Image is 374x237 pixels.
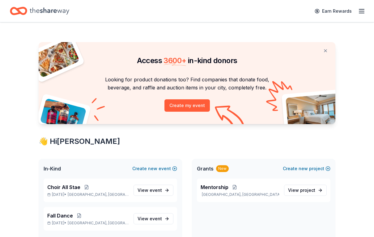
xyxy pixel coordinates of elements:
[150,187,162,193] span: event
[288,187,315,194] span: View
[216,165,229,172] div: New
[201,192,279,197] p: [GEOGRAPHIC_DATA], [GEOGRAPHIC_DATA]
[44,165,61,172] span: In-Kind
[134,185,173,196] a: View event
[201,183,228,191] span: Mentorship
[39,136,335,146] div: 👋 Hi [PERSON_NAME]
[68,221,129,226] span: [GEOGRAPHIC_DATA], [GEOGRAPHIC_DATA]
[47,221,129,226] p: [DATE] •
[134,213,173,224] a: View event
[283,165,330,172] button: Createnewproject
[284,185,327,196] a: View project
[138,215,162,222] span: View
[148,165,157,172] span: new
[68,192,129,197] span: [GEOGRAPHIC_DATA], [GEOGRAPHIC_DATA]
[138,187,162,194] span: View
[215,106,246,129] img: Curvy arrow
[311,6,355,17] a: Earn Rewards
[132,165,177,172] button: Createnewevent
[47,192,129,197] p: [DATE] •
[10,4,69,18] a: Home
[47,212,73,219] span: Fall Dance
[197,165,214,172] span: Grants
[47,183,80,191] span: Choir All Stae
[300,187,315,193] span: project
[164,56,186,65] span: 3600 +
[46,75,328,92] p: Looking for product donations too? Find companies that donate food, beverage, and raffle and auct...
[32,38,80,78] img: Pizza
[137,56,237,65] span: Access in-kind donors
[299,165,308,172] span: new
[150,216,162,221] span: event
[164,99,210,112] button: Create my event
